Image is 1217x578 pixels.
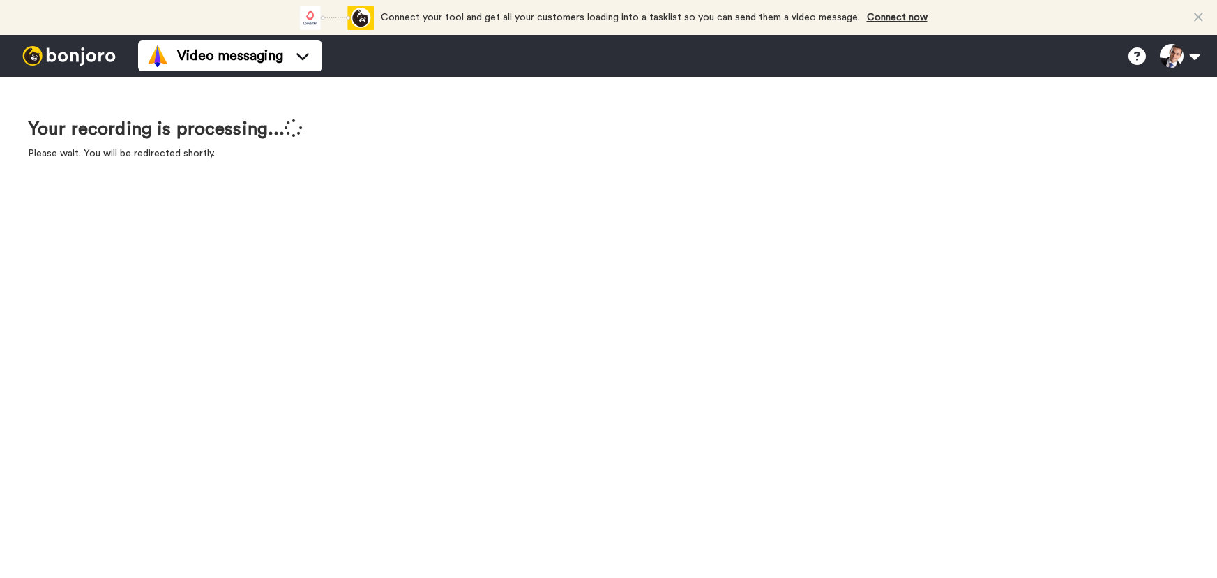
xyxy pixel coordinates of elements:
div: animation [297,6,374,30]
a: Connect now [867,13,928,22]
p: Please wait. You will be redirected shortly. [28,147,303,161]
img: vm-color.svg [146,45,169,67]
h1: Your recording is processing... [28,119,303,140]
span: Video messaging [177,46,283,66]
span: Connect your tool and get all your customers loading into a tasklist so you can send them a video... [381,13,860,22]
img: bj-logo-header-white.svg [17,46,121,66]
